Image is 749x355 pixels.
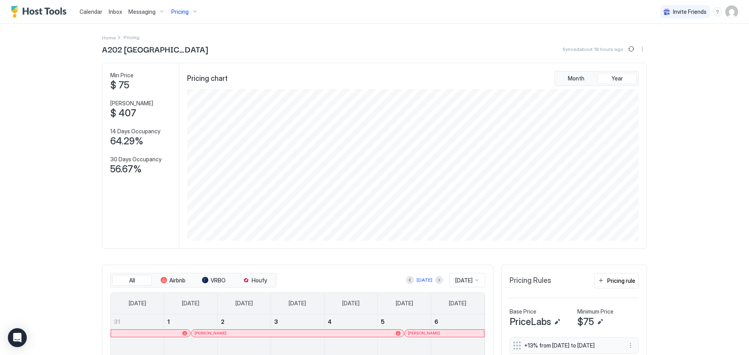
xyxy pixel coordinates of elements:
button: Airbnb [153,275,193,286]
span: 4 [328,318,332,325]
span: 64.29% [110,135,143,147]
button: Next month [435,276,443,284]
span: 6 [434,318,438,325]
span: 14 Days Occupancy [110,128,160,135]
span: Invite Friends [673,8,706,15]
a: Host Tools Logo [11,6,70,18]
span: PriceLabs [510,316,551,328]
div: +13% from [DATE] to [DATE] menu [510,337,639,354]
a: Home [102,33,116,41]
span: [PERSON_NAME] [408,331,440,336]
a: Friday [388,293,421,314]
a: August 31, 2025 [111,314,164,329]
span: 31 [114,318,120,325]
span: Breadcrumb [124,34,139,40]
span: VRBO [211,277,226,284]
span: 1 [167,318,170,325]
span: Calendar [80,8,102,15]
div: tab-group [554,71,639,86]
span: Messaging [128,8,156,15]
button: More options [638,44,647,54]
a: Saturday [441,293,474,314]
a: September 3, 2025 [271,314,324,329]
span: Year [612,75,623,82]
a: September 1, 2025 [164,314,217,329]
span: 2 [221,318,224,325]
a: Calendar [80,7,102,16]
span: [DATE] [449,300,466,307]
span: Home [102,35,116,41]
span: [DATE] [342,300,360,307]
a: Thursday [334,293,367,314]
button: Pricing rule [594,273,639,288]
div: tab-group [110,273,276,288]
div: menu [638,44,647,54]
span: 5 [381,318,385,325]
span: [DATE] [289,300,306,307]
span: 30 Days Occupancy [110,156,161,163]
span: [DATE] [455,277,473,284]
div: menu [713,7,722,17]
a: Wednesday [281,293,314,314]
span: $75 [577,316,594,328]
span: Month [568,75,584,82]
span: +13% from [DATE] to [DATE] [524,342,618,349]
div: [DATE] [417,277,432,284]
span: $ 75 [110,79,129,91]
button: Month [556,73,596,84]
span: 56.67% [110,163,142,175]
a: Tuesday [228,293,261,314]
span: [DATE] [182,300,199,307]
span: [DATE] [396,300,413,307]
div: Open Intercom Messenger [8,328,27,347]
a: September 5, 2025 [378,314,431,329]
div: Breadcrumb [102,33,116,41]
span: 3 [274,318,278,325]
span: All [129,277,135,284]
button: VRBO [194,275,234,286]
button: Previous month [406,276,414,284]
div: User profile [725,6,738,18]
div: menu [626,341,635,350]
button: [DATE] [415,275,434,285]
button: Year [597,73,637,84]
span: [PERSON_NAME] [110,100,153,107]
span: Minimum Price [577,308,614,315]
div: Pricing rule [607,277,635,285]
span: Inbox [109,8,122,15]
span: [DATE] [235,300,253,307]
span: Synced about 18 hours ago [562,46,623,52]
div: [PERSON_NAME] [408,331,481,336]
span: Pricing [171,8,189,15]
a: Monday [174,293,207,314]
span: Pricing chart [187,74,228,83]
button: Edit [595,317,605,327]
button: Houfy [235,275,274,286]
span: Base Price [510,308,536,315]
button: More options [626,341,635,350]
a: Inbox [109,7,122,16]
div: [PERSON_NAME] [195,331,400,336]
button: Sync prices [627,44,636,54]
a: Sunday [121,293,154,314]
span: [PERSON_NAME] [195,331,226,336]
span: [DATE] [129,300,146,307]
button: Edit [552,317,562,327]
a: September 6, 2025 [431,314,484,329]
span: $ 407 [110,107,136,119]
a: September 4, 2025 [324,314,378,329]
span: Houfy [252,277,267,284]
span: Airbnb [169,277,185,284]
span: A202 [GEOGRAPHIC_DATA] [102,43,208,55]
span: Pricing Rules [510,276,551,285]
button: All [112,275,152,286]
span: Min Price [110,72,133,79]
a: September 2, 2025 [218,314,271,329]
